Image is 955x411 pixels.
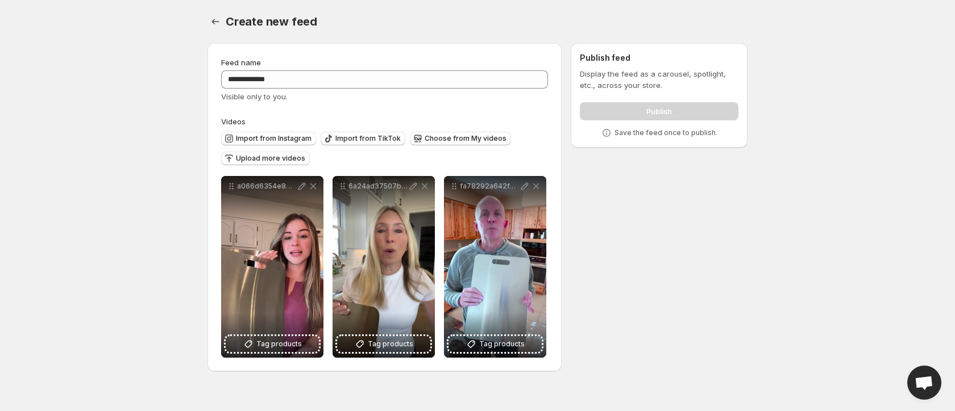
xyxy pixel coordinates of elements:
span: Tag products [256,338,302,350]
div: a066d6354e8b42a580772641e4f571c8Tag products [221,176,323,358]
span: Tag products [368,338,413,350]
span: Upload more videos [236,154,305,163]
button: Import from TikTok [321,132,405,145]
button: Import from Instagram [221,132,316,145]
button: Tag products [337,336,430,352]
span: Feed name [221,58,261,67]
p: Display the feed as a carousel, spotlight, etc., across your store. [580,68,738,91]
span: Visible only to you. [221,92,288,101]
button: Choose from My videos [410,132,511,145]
button: Tag products [449,336,542,352]
div: Open chat [907,366,941,400]
p: 6a24ad37507b4e17a60e9d2bf1cbd117 [348,182,408,191]
span: Create new feed [226,15,317,28]
span: Import from TikTok [335,134,401,143]
button: Settings [207,14,223,30]
h2: Publish feed [580,52,738,64]
span: Tag products [479,338,525,350]
span: Choose from My videos [425,134,506,143]
p: fa78292a642f4cabafe0822d3e88a722 [460,182,519,191]
p: a066d6354e8b42a580772641e4f571c8 [237,182,296,191]
p: Save the feed once to publish. [614,128,717,137]
button: Tag products [226,336,319,352]
div: fa78292a642f4cabafe0822d3e88a722Tag products [444,176,546,358]
span: Videos [221,117,246,126]
span: Import from Instagram [236,134,312,143]
div: 6a24ad37507b4e17a60e9d2bf1cbd117Tag products [333,176,435,358]
button: Upload more videos [221,152,310,165]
